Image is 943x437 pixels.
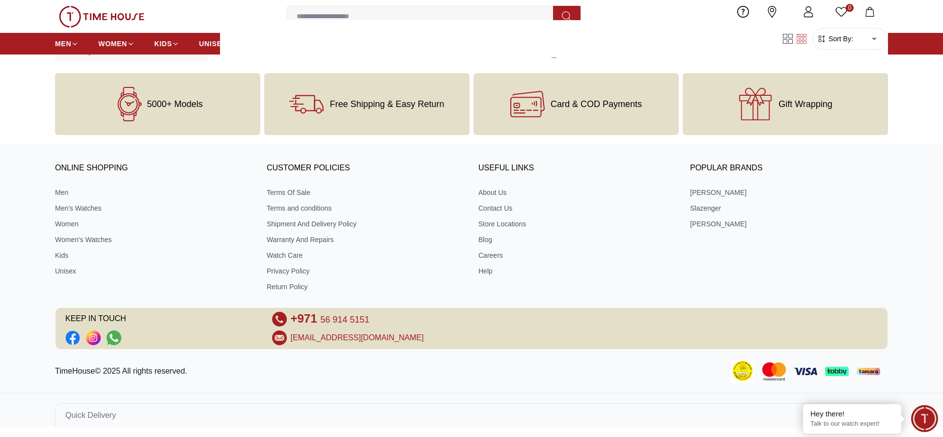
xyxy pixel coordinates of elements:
[65,410,116,421] span: Quick Delivery
[762,362,786,381] img: Mastercard
[827,34,853,44] span: Sort By:
[267,219,465,229] a: Shipment And Delivery Policy
[267,161,465,176] h3: CUSTOMER POLICIES
[199,35,234,53] a: UNISEX
[778,99,832,109] span: Gift Wrapping
[756,20,788,27] span: Our Stores
[478,235,676,245] a: Blog
[154,35,179,53] a: KIDS
[810,420,894,428] p: Talk to our watch expert!
[858,19,882,26] span: My Bag
[330,99,444,109] span: Free Shipping & Easy Return
[478,219,676,229] a: Store Locations
[65,330,80,345] a: Social Link
[55,35,79,53] a: MEN
[732,4,754,29] a: Help
[267,250,465,260] a: Watch Care
[107,330,121,345] a: Social Link
[825,367,849,376] img: Tabby Payment
[291,332,424,344] a: [EMAIL_ADDRESS][DOMAIN_NAME]
[55,403,888,427] button: Quick Delivery
[754,4,790,29] a: Our Stores
[690,188,888,197] a: [PERSON_NAME]
[857,368,880,376] img: Tamara Payment
[817,34,853,44] button: Sort By:
[98,35,135,53] a: WOMEN
[65,312,258,327] span: KEEP IN TOUCH
[810,409,894,419] div: Hey there!
[551,99,642,109] span: Card & COD Payments
[55,365,191,377] p: TimeHouse© 2025 All rights reserved.
[478,250,676,260] a: Careers
[478,161,676,176] h3: USEFUL LINKS
[154,39,172,49] span: KIDS
[478,203,676,213] a: Contact Us
[690,219,888,229] a: [PERSON_NAME]
[267,282,465,292] a: Return Policy
[731,359,754,383] img: Consumer Payment
[734,20,752,27] span: Help
[690,161,888,176] h3: Popular Brands
[55,266,253,276] a: Unisex
[267,235,465,245] a: Warranty And Repairs
[59,6,144,27] img: ...
[55,188,253,197] a: Men
[829,20,854,27] span: Wishlist
[55,161,253,176] h3: ONLINE SHOPPING
[320,315,369,325] span: 56 914 5151
[55,219,253,229] a: Women
[856,5,884,28] button: My Bag
[65,330,80,345] li: Facebook
[55,250,253,260] a: Kids
[478,266,676,276] a: Help
[267,188,465,197] a: Terms Of Sale
[55,39,71,49] span: MEN
[827,4,856,29] a: 0Wishlist
[911,405,938,432] div: Chat Widget
[86,330,101,345] a: Social Link
[55,203,253,213] a: Men's Watches
[267,203,465,213] a: Terms and conditions
[478,188,676,197] a: About Us
[199,39,226,49] span: UNISEX
[792,20,825,27] span: My Account
[690,203,888,213] a: Slazenger
[55,235,253,245] a: Women's Watches
[291,312,370,327] a: +971 56 914 5151
[98,39,127,49] span: WOMEN
[794,368,817,375] img: Visa
[267,266,465,276] a: Privacy Policy
[147,99,203,109] span: 5000+ Models
[846,4,854,12] span: 0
